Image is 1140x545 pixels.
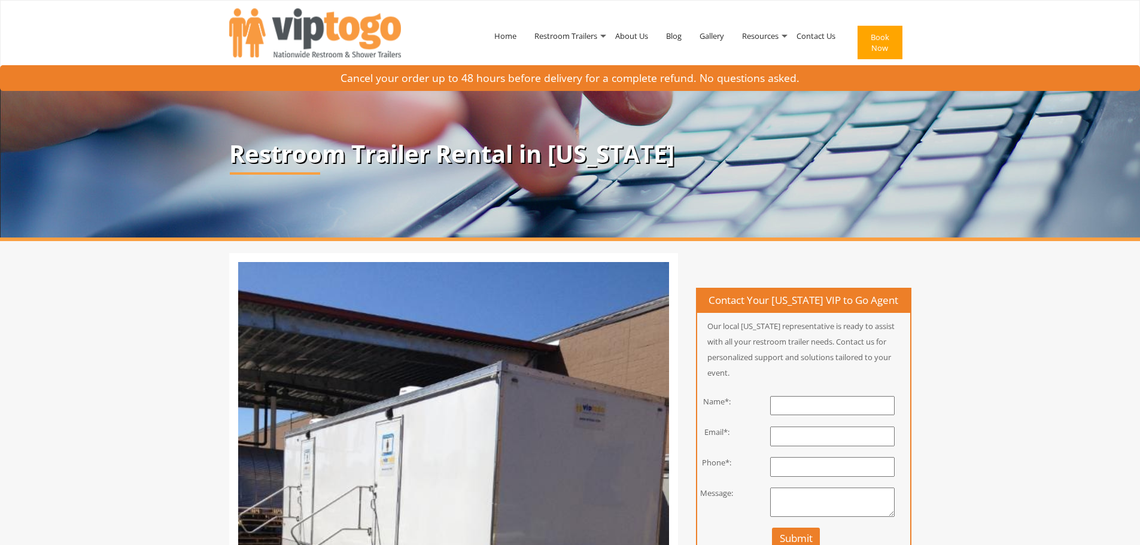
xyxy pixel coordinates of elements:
[844,5,911,85] a: Book Now
[657,5,691,67] a: Blog
[525,5,606,67] a: Restroom Trailers
[688,488,746,499] div: Message:
[606,5,657,67] a: About Us
[733,5,788,67] a: Resources
[229,8,401,57] img: VIPTOGO
[688,457,746,468] div: Phone*:
[697,318,910,380] p: Our local [US_STATE] representative is ready to assist with all your restroom trailer needs. Cont...
[229,141,911,167] p: Restroom Trailer Rental in [US_STATE]
[858,26,902,59] button: Book Now
[788,5,844,67] a: Contact Us
[688,396,746,407] div: Name*:
[688,427,746,438] div: Email*:
[485,5,525,67] a: Home
[697,289,910,313] h4: Contact Your [US_STATE] VIP to Go Agent
[691,5,733,67] a: Gallery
